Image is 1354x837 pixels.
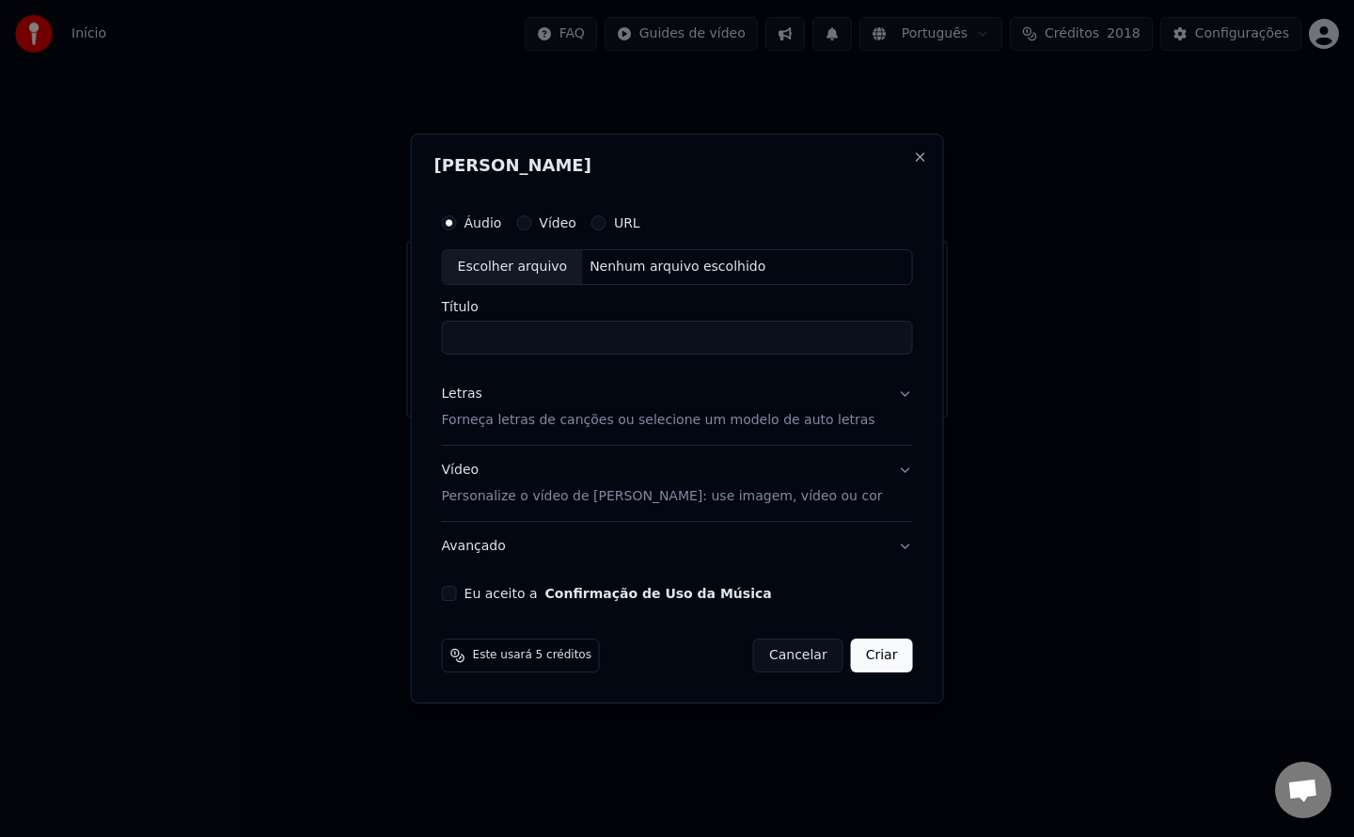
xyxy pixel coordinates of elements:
button: Avançado [442,522,913,571]
p: Personalize o vídeo de [PERSON_NAME]: use imagem, vídeo ou cor [442,487,883,506]
label: Áudio [464,216,502,229]
button: Cancelar [753,639,843,672]
button: Criar [851,639,913,672]
label: Vídeo [539,216,576,229]
button: LetrasForneça letras de canções ou selecione um modelo de auto letras [442,370,913,445]
div: Letras [442,385,482,403]
span: Este usará 5 créditos [473,648,591,663]
label: Eu aceito a [464,587,772,600]
button: Eu aceito a [545,587,772,600]
div: Vídeo [442,461,883,506]
div: Escolher arquivo [443,250,583,284]
div: Nenhum arquivo escolhido [582,258,773,276]
button: VídeoPersonalize o vídeo de [PERSON_NAME]: use imagem, vídeo ou cor [442,446,913,521]
h2: [PERSON_NAME] [434,157,921,174]
label: Título [442,300,913,313]
label: URL [614,216,640,229]
p: Forneça letras de canções ou selecione um modelo de auto letras [442,411,875,430]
